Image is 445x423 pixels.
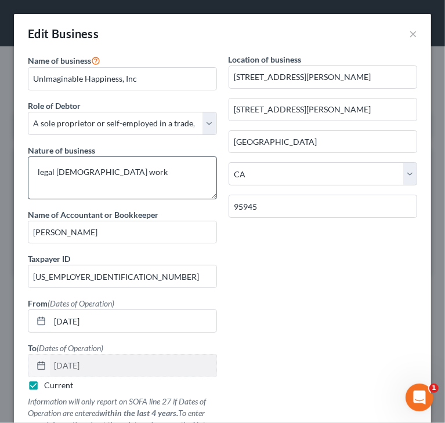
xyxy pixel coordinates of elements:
[28,297,114,309] label: From
[429,384,439,393] span: 1
[50,310,216,332] input: MM/DD/YYYY
[48,298,114,308] span: (Dates of Operation)
[28,265,216,287] input: #
[28,27,49,41] span: Edit
[406,384,433,411] iframe: Intercom live chat
[229,99,417,121] input: Apt, Suite, etc...
[50,355,216,377] input: MM/DD/YYYY
[229,66,417,88] input: Enter address...
[37,343,103,353] span: (Dates of Operation)
[28,253,70,265] label: Taxpayer ID
[28,68,216,90] input: Enter name...
[229,53,302,65] label: Location of business
[229,195,418,218] input: Enter zip...
[28,342,103,354] label: To
[52,27,99,41] span: Business
[99,408,178,418] strong: within the last 4 years.
[409,27,417,41] button: ×
[28,56,91,65] span: Name of business
[229,131,417,153] input: Enter city...
[28,144,95,156] label: Nature of business
[28,209,158,221] label: Name of Accountant or Bookkeeper
[28,221,216,243] input: --
[28,101,81,111] span: Role of Debtor
[44,380,73,391] label: Current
